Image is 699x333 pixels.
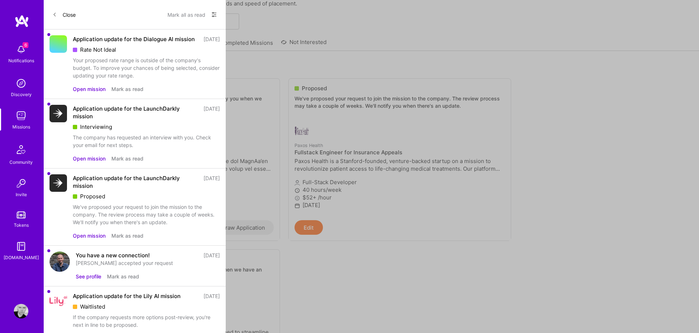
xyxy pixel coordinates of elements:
button: Open mission [73,232,106,239]
div: [PERSON_NAME] accepted your request [76,259,220,267]
img: discovery [14,76,28,91]
img: Invite [14,176,28,191]
div: Waitlisted [73,303,220,310]
div: Rate Not Ideal [73,46,220,53]
div: Interviewing [73,123,220,131]
a: User Avatar [12,304,30,318]
div: [DATE] [204,105,220,120]
div: [DOMAIN_NAME] [4,254,39,261]
div: Community [9,158,33,166]
div: Application update for the Lily AI mission [73,292,181,300]
img: User Avatar [14,304,28,318]
div: You have a new connection! [76,251,150,259]
div: Proposed [73,193,220,200]
img: teamwork [14,108,28,123]
div: [DATE] [204,174,220,190]
button: Close [52,9,76,20]
button: Mark as read [111,232,143,239]
div: The company has requested an interview with you. Check your email for next steps. [73,134,220,149]
button: Mark all as read [167,9,205,20]
div: [DATE] [204,292,220,300]
button: Mark as read [107,273,139,280]
div: Discovery [11,91,32,98]
div: Application update for the LaunchDarkly mission [73,174,199,190]
img: guide book [14,239,28,254]
img: Community [12,141,30,158]
button: See profile [76,273,101,280]
div: We've proposed your request to join the mission to the company. The review process may take a cou... [73,203,220,226]
button: Open mission [73,155,106,162]
img: Company Logo [50,105,67,122]
img: user avatar [50,251,70,272]
img: Company Logo [50,174,67,192]
img: Company Logo [50,296,67,306]
button: Mark as read [111,155,143,162]
div: If the company requests more options post-review, you're next in line to be proposed. [73,313,220,329]
button: Open mission [73,85,106,93]
div: Tokens [14,221,29,229]
div: Missions [12,123,30,131]
img: logo [15,15,29,28]
div: [DATE] [204,251,220,259]
div: Application update for the LaunchDarkly mission [73,105,199,120]
div: Invite [16,191,27,198]
button: Mark as read [111,85,143,93]
div: Your proposed rate range is outside of the company's budget. To improve your chances of being sel... [73,56,220,79]
div: [DATE] [204,35,220,43]
img: tokens [17,211,25,218]
div: Application update for the Dialogue AI mission [73,35,195,43]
